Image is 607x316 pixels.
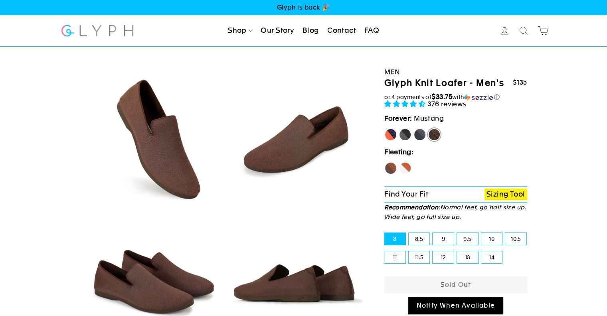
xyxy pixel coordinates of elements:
label: 12 [433,251,454,263]
strong: Fleeting: [384,148,413,156]
span: Find Your Fit [384,190,428,198]
a: Contact [324,22,359,40]
img: Mustang [227,70,363,207]
div: or 4 payments of with [384,93,527,101]
a: Our Story [257,22,297,40]
span: 376 reviews [427,100,467,108]
label: 10.5 [505,233,526,245]
img: Sezzle [464,94,493,101]
strong: Recommendation: [384,204,440,211]
label: [PERSON_NAME] [384,128,397,141]
label: 11.5 [409,251,430,263]
label: 8.5 [409,233,430,245]
label: 8 [384,233,405,245]
label: Hawk [384,162,397,175]
a: Sizing Tool [484,189,527,200]
img: Mustang [84,70,220,207]
label: Mustang [428,128,441,141]
span: Sold Out [440,281,471,288]
a: Blog [299,22,322,40]
ul: Primary [225,22,382,40]
h1: Glyph Knit Loafer - Men's [384,78,504,89]
label: 9.5 [457,233,478,245]
strong: Forever: [384,114,412,122]
span: Mustang [414,114,444,122]
img: Glyph [60,20,135,41]
label: 10 [481,233,502,245]
label: 14 [481,251,502,263]
label: 13 [457,251,478,263]
label: Rhino [413,128,426,141]
div: or 4 payments of$33.75withSezzle Click to learn more about Sezzle [384,93,527,101]
button: Sold Out [384,276,527,294]
span: $135 [513,79,527,86]
p: Normal feet, go half size up. Wide feet, go full size up. [384,203,527,222]
a: FAQ [361,22,382,40]
label: 9 [433,233,454,245]
a: Notify When Available [408,297,503,314]
label: Panther [399,128,411,141]
span: $33.75 [431,93,452,101]
a: Shop [225,22,256,40]
span: 4.73 stars [384,100,427,108]
div: Men [384,67,527,78]
label: 11 [384,251,405,263]
label: Fox [399,162,411,175]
